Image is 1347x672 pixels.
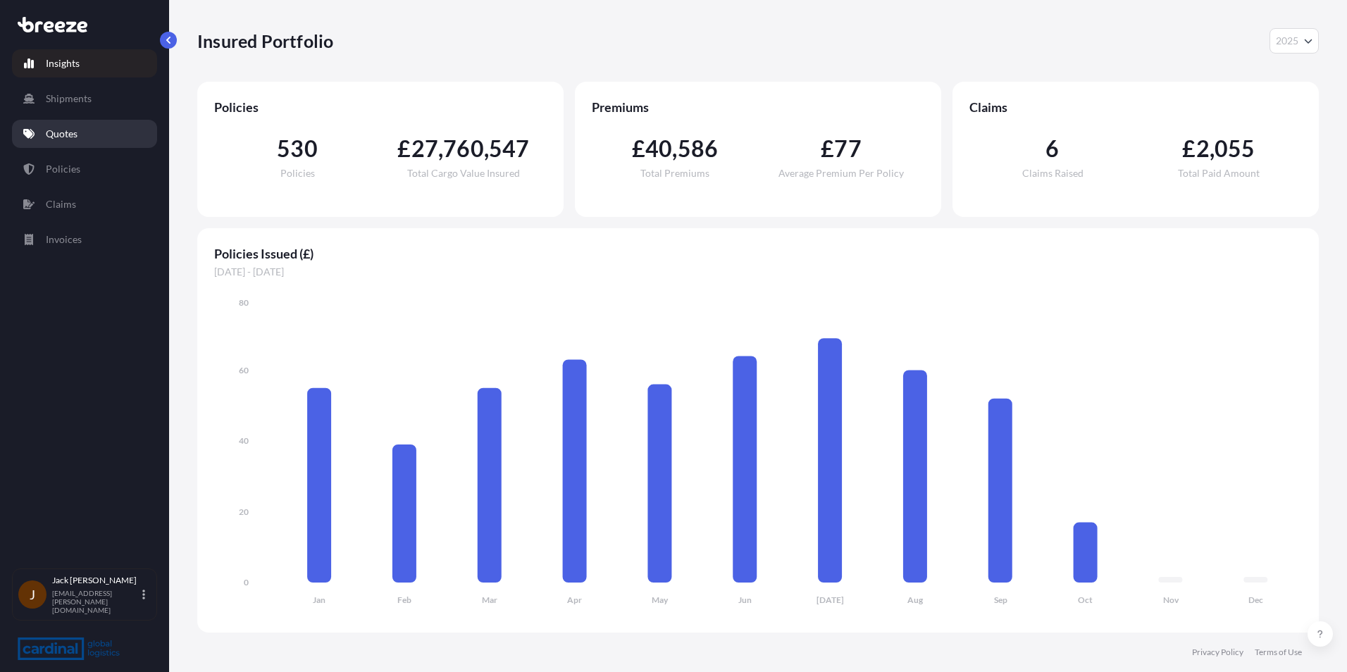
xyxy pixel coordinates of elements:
span: £ [1182,137,1196,160]
span: Claims Raised [1022,168,1084,178]
p: Quotes [46,127,77,141]
span: , [438,137,443,160]
a: Claims [12,190,157,218]
p: Insured Portfolio [197,30,333,52]
span: 2 [1196,137,1210,160]
span: 6 [1045,137,1059,160]
p: Invoices [46,232,82,247]
span: Total Paid Amount [1178,168,1260,178]
tspan: Nov [1163,595,1179,605]
span: Total Premiums [640,168,709,178]
span: 055 [1215,137,1255,160]
tspan: Oct [1078,595,1093,605]
tspan: 20 [239,506,249,517]
tspan: 60 [239,365,249,375]
tspan: 40 [239,435,249,446]
p: Insights [46,56,80,70]
span: Average Premium Per Policy [778,168,904,178]
tspan: Dec [1248,595,1263,605]
tspan: Mar [482,595,497,605]
span: Policies [280,168,315,178]
span: J [30,587,35,602]
span: , [484,137,489,160]
a: Invoices [12,225,157,254]
a: Terms of Use [1255,647,1302,658]
tspan: Sep [994,595,1007,605]
a: Policies [12,155,157,183]
span: Total Cargo Value Insured [407,168,520,178]
p: Jack [PERSON_NAME] [52,575,139,586]
p: Shipments [46,92,92,106]
span: 40 [645,137,672,160]
span: 547 [489,137,530,160]
span: 2025 [1276,34,1298,48]
img: organization-logo [18,637,120,660]
span: , [1210,137,1215,160]
tspan: 0 [244,577,249,587]
span: £ [397,137,411,160]
span: [DATE] - [DATE] [214,265,1302,279]
a: Insights [12,49,157,77]
span: £ [632,137,645,160]
tspan: 80 [239,297,249,308]
span: 586 [678,137,719,160]
p: [EMAIL_ADDRESS][PERSON_NAME][DOMAIN_NAME] [52,589,139,614]
tspan: May [652,595,669,605]
tspan: Jan [313,595,325,605]
tspan: Aug [907,595,924,605]
span: 77 [834,137,861,160]
a: Shipments [12,85,157,113]
button: Year Selector [1270,28,1319,54]
span: 760 [443,137,484,160]
tspan: Apr [567,595,582,605]
p: Claims [46,197,76,211]
span: Claims [969,99,1302,116]
tspan: [DATE] [817,595,844,605]
span: Premiums [592,99,924,116]
span: , [672,137,677,160]
span: Policies [214,99,547,116]
span: Policies Issued (£) [214,245,1302,262]
span: 530 [277,137,318,160]
span: £ [821,137,834,160]
tspan: Feb [397,595,411,605]
a: Privacy Policy [1192,647,1243,658]
a: Quotes [12,120,157,148]
span: 27 [411,137,438,160]
p: Policies [46,162,80,176]
tspan: Jun [738,595,752,605]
